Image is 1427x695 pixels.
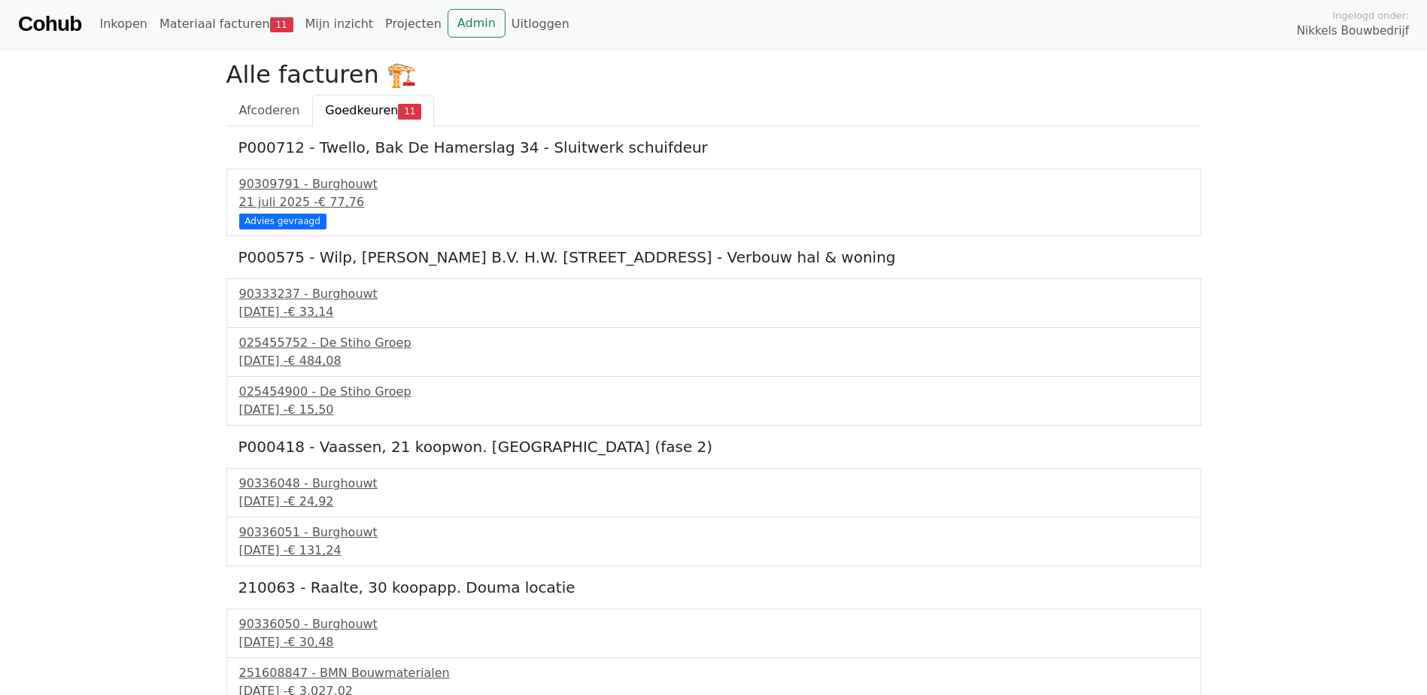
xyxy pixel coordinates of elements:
a: 025454900 - De Stiho Groep[DATE] -€ 15,50 [239,383,1189,419]
a: Materiaal facturen11 [153,9,299,39]
span: € 484,08 [287,354,341,368]
span: Afcoderen [239,103,300,117]
span: € 30,48 [287,635,333,649]
div: 21 juli 2025 - [239,193,1189,211]
a: Goedkeuren11 [312,95,434,126]
div: [DATE] - [239,542,1189,560]
a: Uitloggen [506,9,575,39]
a: 90309791 - Burghouwt21 juli 2025 -€ 77,76 Advies gevraagd [239,175,1189,227]
a: 90336051 - Burghouwt[DATE] -€ 131,24 [239,524,1189,560]
a: Afcoderen [226,95,313,126]
div: [DATE] - [239,352,1189,370]
div: 90336051 - Burghouwt [239,524,1189,542]
span: Goedkeuren [325,103,398,117]
div: 90333237 - Burghouwt [239,285,1189,303]
div: 025455752 - De Stiho Groep [239,334,1189,352]
h2: Alle facturen 🏗️ [226,60,1201,89]
a: 025455752 - De Stiho Groep[DATE] -€ 484,08 [239,334,1189,370]
div: [DATE] - [239,401,1189,419]
a: 90333237 - Burghouwt[DATE] -€ 33,14 [239,285,1189,321]
span: € 33,14 [287,305,333,319]
div: 90309791 - Burghouwt [239,175,1189,193]
div: [DATE] - [239,303,1189,321]
span: 11 [398,104,421,119]
span: Ingelogd onder: [1332,8,1409,23]
div: 025454900 - De Stiho Groep [239,383,1189,401]
span: € 24,92 [287,494,333,508]
a: Cohub [18,6,81,42]
span: 11 [270,17,293,32]
a: Mijn inzicht [299,9,380,39]
h5: P000575 - Wilp, [PERSON_NAME] B.V. H.W. [STREET_ADDRESS] - Verbouw hal & woning [238,248,1189,266]
div: [DATE] - [239,493,1189,511]
h5: P000418 - Vaassen, 21 koopwon. [GEOGRAPHIC_DATA] (fase 2) [238,438,1189,456]
span: Nikkels Bouwbedrijf [1297,23,1409,40]
a: Projecten [379,9,448,39]
a: 90336048 - Burghouwt[DATE] -€ 24,92 [239,475,1189,511]
h5: P000712 - Twello, Bak De Hamerslag 34 - Sluitwerk schuifdeur [238,138,1189,156]
div: 251608847 - BMN Bouwmaterialen [239,664,1189,682]
a: Inkopen [93,9,153,39]
div: 90336048 - Burghouwt [239,475,1189,493]
span: € 131,24 [287,543,341,557]
h5: 210063 - Raalte, 30 koopapp. Douma locatie [238,578,1189,596]
span: € 15,50 [287,402,333,417]
a: Admin [448,9,506,38]
div: Advies gevraagd [239,214,326,229]
div: [DATE] - [239,633,1189,651]
span: € 77,76 [318,195,364,209]
div: 90336050 - Burghouwt [239,615,1189,633]
a: 90336050 - Burghouwt[DATE] -€ 30,48 [239,615,1189,651]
